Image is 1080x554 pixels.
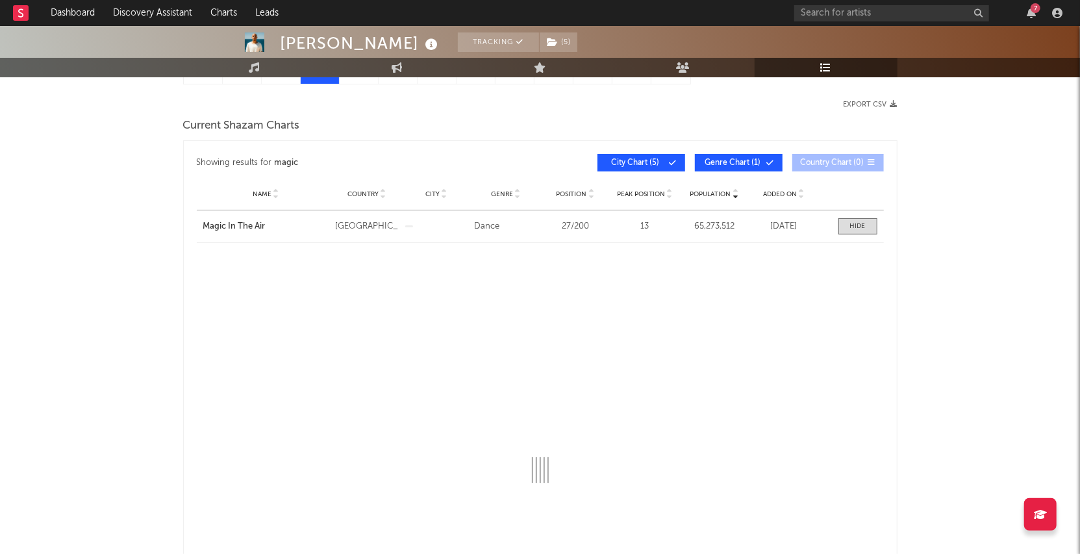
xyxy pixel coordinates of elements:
span: Added On [763,190,797,198]
span: Country [347,190,379,198]
a: Magic In The Air [203,220,329,233]
button: Tracking [458,32,539,52]
span: Country Chart ( 0 ) [801,159,864,167]
div: 27 / 200 [544,220,607,233]
button: Export CSV [844,101,898,108]
span: Name [253,190,271,198]
div: 7 [1031,3,1040,13]
span: ( 5 ) [539,32,578,52]
span: Current Shazam Charts [183,118,300,134]
button: City Chart(5) [597,154,685,171]
div: magic [274,155,298,171]
button: Genre Chart(1) [695,154,783,171]
div: [DATE] [753,220,816,233]
span: City Chart ( 5 ) [606,159,666,167]
div: Dance [475,220,538,233]
span: Position [557,190,587,198]
button: (5) [540,32,577,52]
div: Showing results for [197,154,540,171]
input: Search for artists [794,5,989,21]
button: 7 [1027,8,1036,18]
div: [GEOGRAPHIC_DATA] [336,220,399,233]
span: City [425,190,440,198]
span: Population [690,190,731,198]
div: 13 [614,220,677,233]
button: Country Chart(0) [792,154,884,171]
span: Peak Position [617,190,665,198]
span: Genre [491,190,513,198]
div: [PERSON_NAME] [281,32,442,54]
span: Genre Chart ( 1 ) [703,159,763,167]
div: 65,273,512 [683,220,746,233]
